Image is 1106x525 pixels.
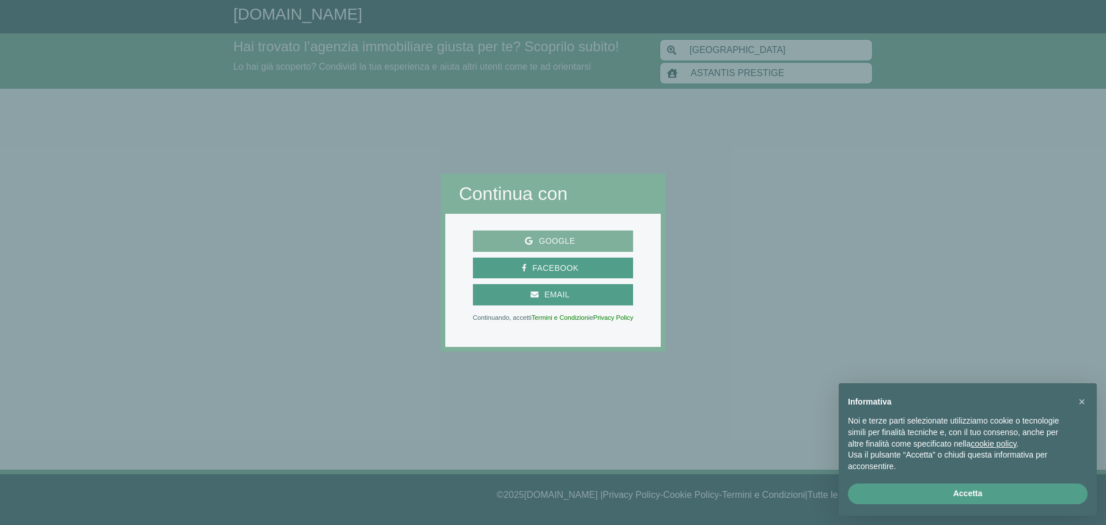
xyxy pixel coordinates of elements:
[473,284,634,305] button: Email
[459,183,647,205] h2: Continua con
[539,288,575,302] span: Email
[532,314,590,321] a: Termini e Condizioni
[473,315,634,320] p: Continuando, accetti e
[533,234,581,248] span: Google
[473,258,634,279] button: Facebook
[593,314,634,321] a: Privacy Policy
[848,397,1069,407] h2: Informativa
[473,231,634,252] button: Google
[848,450,1069,472] p: Usa il pulsante “Accetta” o chiudi questa informativa per acconsentire.
[848,484,1088,504] button: Accetta
[971,439,1016,448] a: cookie policy - il link si apre in una nuova scheda
[848,416,1069,450] p: Noi e terze parti selezionate utilizziamo cookie o tecnologie simili per finalità tecniche e, con...
[1073,392,1091,411] button: Chiudi questa informativa
[1078,395,1085,408] span: ×
[527,261,584,275] span: Facebook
